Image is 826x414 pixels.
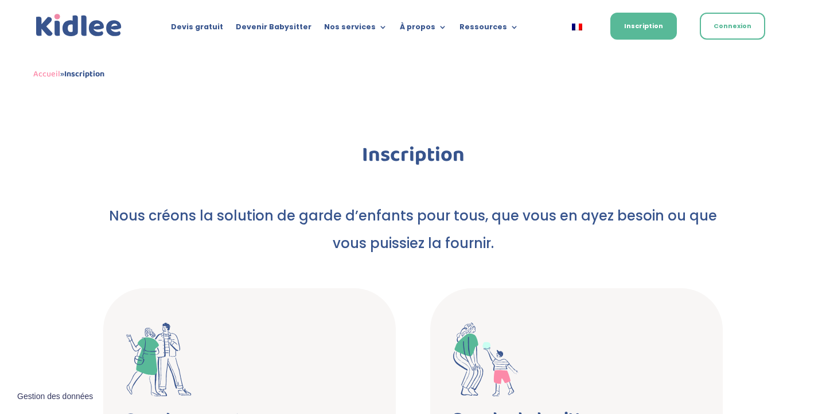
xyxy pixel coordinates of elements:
[236,23,311,36] a: Devenir Babysitter
[459,23,519,36] a: Ressources
[33,11,124,40] a: Kidlee Logo
[64,67,104,81] strong: Inscription
[324,23,387,36] a: Nos services
[10,385,100,409] button: Gestion des données
[700,13,765,40] a: Connexion
[103,202,723,257] p: Nous créons la solution de garde d’enfants pour tous, que vous en ayez besoin ou que vous puissie...
[17,392,93,402] span: Gestion des données
[171,23,223,36] a: Devis gratuit
[33,11,124,40] img: logo_kidlee_bleu
[33,67,60,81] a: Accueil
[103,145,723,171] h1: Inscription
[572,24,582,30] img: Français
[610,13,677,40] a: Inscription
[33,67,104,81] span: »
[400,23,447,36] a: À propos
[126,323,192,397] img: parents
[453,323,519,396] img: babysitter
